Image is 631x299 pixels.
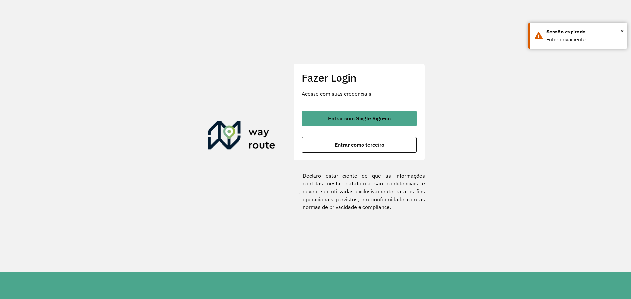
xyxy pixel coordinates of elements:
button: button [302,137,417,153]
h2: Fazer Login [302,72,417,84]
label: Declaro estar ciente de que as informações contidas nesta plataforma são confidenciais e devem se... [293,172,425,211]
div: Sessão expirada [546,28,622,36]
p: Acesse com suas credenciais [302,90,417,97]
span: Entrar com Single Sign-on [328,116,391,121]
div: Entre novamente [546,36,622,44]
span: × [621,26,624,36]
img: Roteirizador AmbevTech [208,121,275,152]
span: Entrar como terceiro [335,142,384,147]
button: button [302,111,417,126]
button: Close [621,26,624,36]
